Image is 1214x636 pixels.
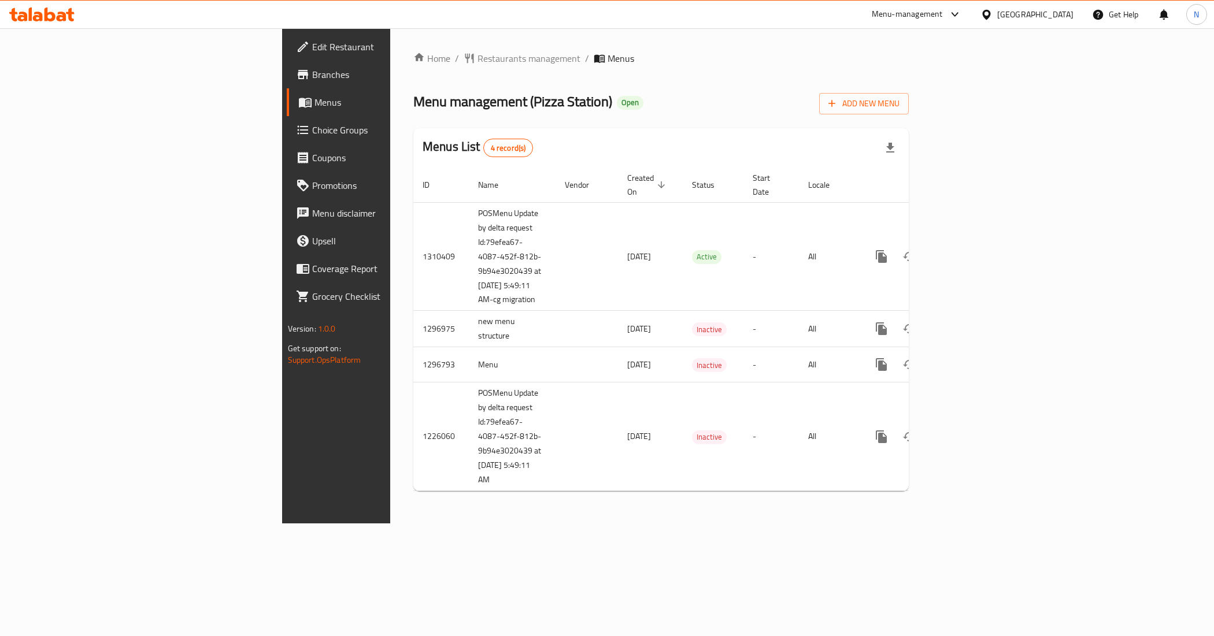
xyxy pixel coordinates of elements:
span: Branches [312,68,476,81]
span: Grocery Checklist [312,289,476,303]
a: Coupons [287,144,485,172]
div: Menu-management [872,8,943,21]
a: Choice Groups [287,116,485,144]
span: Active [692,250,721,263]
div: Inactive [692,358,727,372]
a: Upsell [287,227,485,255]
div: Export file [876,134,904,162]
span: Upsell [312,234,476,248]
td: - [743,311,799,347]
td: - [743,202,799,311]
span: Menu management ( Pizza Station ) [413,88,612,114]
button: Change Status [895,315,923,343]
span: ID [423,178,445,192]
li: / [585,51,589,65]
td: All [799,382,858,491]
span: Choice Groups [312,123,476,137]
td: POSMenu Update by delta request Id:79efea67-4087-452f-812b-9b94e3020439 at [DATE] 5:49:11 AM [469,382,556,491]
div: Open [617,96,643,110]
span: Promotions [312,178,476,192]
a: Menu disclaimer [287,199,485,227]
span: [DATE] [627,321,651,336]
span: [DATE] [627,357,651,372]
button: Change Status [895,243,923,270]
a: Grocery Checklist [287,282,485,310]
h2: Menus List [423,138,533,157]
td: All [799,347,858,382]
span: Status [692,178,730,192]
div: Inactive [692,322,727,336]
a: Edit Restaurant [287,33,485,61]
button: more [868,423,895,451]
button: Change Status [895,423,923,451]
span: Edit Restaurant [312,40,476,54]
td: - [743,382,799,491]
button: more [868,243,895,270]
button: more [868,351,895,378]
span: Name [478,178,513,192]
td: POSMenu Update by delta request Id:79efea67-4087-452f-812b-9b94e3020439 at [DATE] 5:49:11 AM-cg m... [469,202,556,311]
span: Start Date [753,171,785,199]
span: Menus [608,51,634,65]
span: Inactive [692,323,727,336]
span: N [1194,8,1199,21]
button: Add New Menu [819,93,909,114]
th: Actions [858,168,988,203]
a: Coverage Report [287,255,485,282]
span: Vendor [565,178,604,192]
nav: breadcrumb [413,51,909,65]
span: Get support on: [288,341,341,356]
div: [GEOGRAPHIC_DATA] [997,8,1074,21]
a: Menus [287,88,485,116]
td: All [799,202,858,311]
span: [DATE] [627,429,651,444]
a: Promotions [287,172,485,199]
td: new menu structure [469,311,556,347]
span: Locale [808,178,845,192]
td: - [743,347,799,382]
td: All [799,311,858,347]
span: Inactive [692,430,727,444]
span: Created On [627,171,669,199]
button: more [868,315,895,343]
button: Change Status [895,351,923,378]
a: Restaurants management [464,51,580,65]
span: Menus [314,95,476,109]
span: Coupons [312,151,476,165]
a: Support.OpsPlatform [288,352,361,367]
span: 1.0.0 [318,321,336,336]
span: Open [617,98,643,107]
span: Version: [288,321,316,336]
span: Inactive [692,359,727,372]
span: Coverage Report [312,262,476,276]
span: Menu disclaimer [312,206,476,220]
td: Menu [469,347,556,382]
div: Total records count [483,139,534,157]
span: Restaurants management [478,51,580,65]
table: enhanced table [413,168,988,492]
a: Branches [287,61,485,88]
span: Add New Menu [828,96,900,111]
span: [DATE] [627,249,651,264]
span: 4 record(s) [484,143,533,154]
